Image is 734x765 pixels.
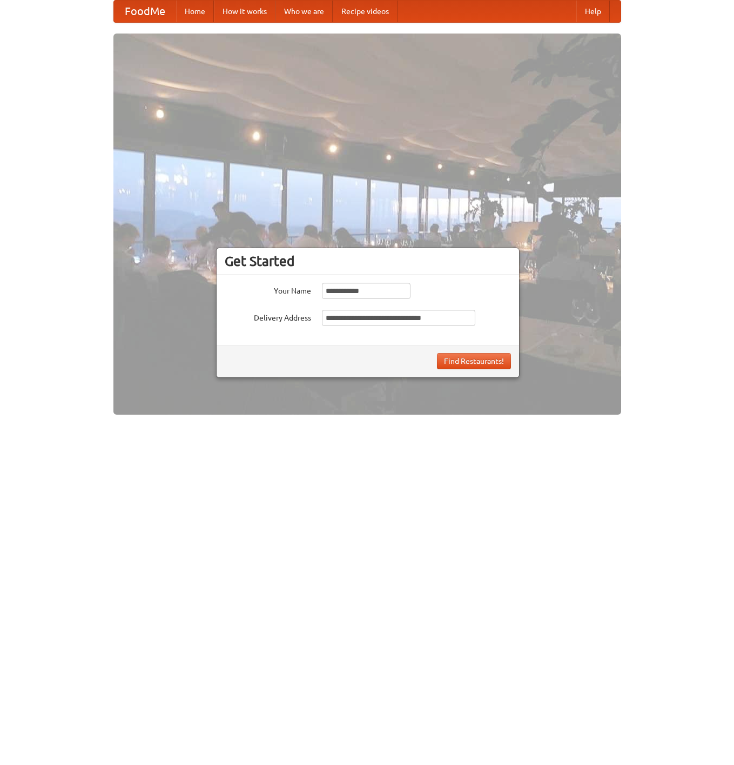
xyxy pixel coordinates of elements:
a: Recipe videos [333,1,398,22]
a: How it works [214,1,275,22]
a: Help [576,1,610,22]
label: Delivery Address [225,310,311,323]
h3: Get Started [225,253,511,269]
button: Find Restaurants! [437,353,511,369]
a: FoodMe [114,1,176,22]
a: Home [176,1,214,22]
label: Your Name [225,283,311,296]
a: Who we are [275,1,333,22]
